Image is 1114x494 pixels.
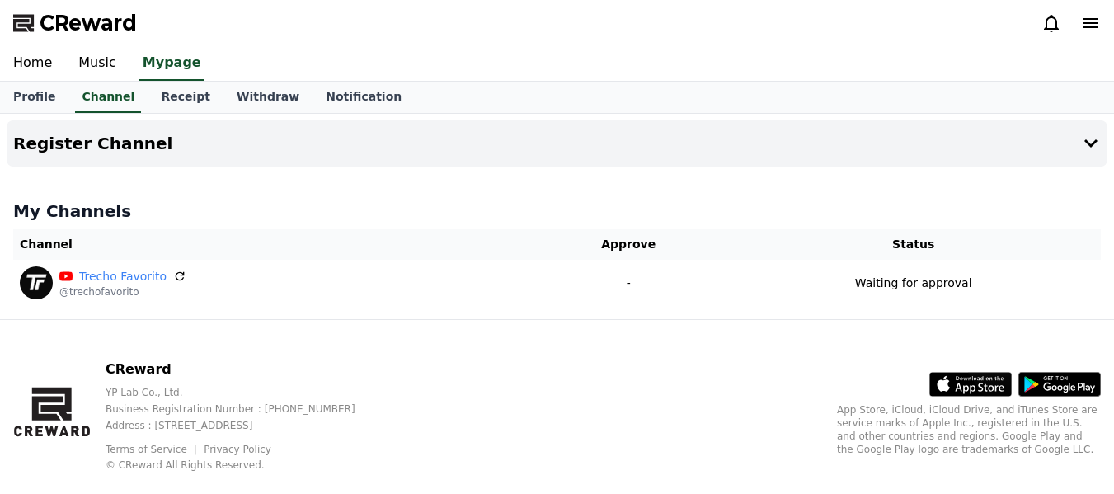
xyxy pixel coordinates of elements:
a: Trecho Favorito [79,268,167,285]
a: Notification [313,82,415,113]
a: Mypage [139,46,204,81]
button: Register Channel [7,120,1107,167]
span: CReward [40,10,137,36]
p: Address : [STREET_ADDRESS] [106,419,382,432]
h4: Register Channel [13,134,172,153]
p: Business Registration Number : [PHONE_NUMBER] [106,402,382,416]
h4: My Channels [13,200,1101,223]
p: YP Lab Co., Ltd. [106,386,382,399]
a: CReward [13,10,137,36]
p: © CReward All Rights Reserved. [106,459,382,472]
th: Channel [13,229,531,260]
p: - [538,275,719,292]
a: Music [65,46,129,81]
a: Terms of Service [106,444,200,455]
p: CReward [106,360,382,379]
a: Privacy Policy [204,444,271,455]
a: Channel [75,82,141,113]
a: Receipt [148,82,223,113]
th: Status [726,229,1101,260]
a: Withdraw [223,82,313,113]
p: Waiting for approval [855,275,972,292]
img: Trecho Favorito [20,266,53,299]
p: App Store, iCloud, iCloud Drive, and iTunes Store are service marks of Apple Inc., registered in ... [837,403,1101,456]
p: @trechofavorito [59,285,186,299]
th: Approve [531,229,726,260]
